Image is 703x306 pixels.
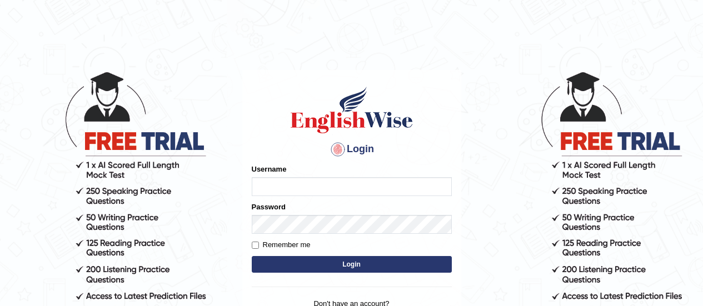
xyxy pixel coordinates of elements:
[288,85,415,135] img: Logo of English Wise sign in for intelligent practice with AI
[252,242,259,249] input: Remember me
[252,239,311,250] label: Remember me
[252,202,286,212] label: Password
[252,256,452,273] button: Login
[252,164,287,174] label: Username
[252,141,452,158] h4: Login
